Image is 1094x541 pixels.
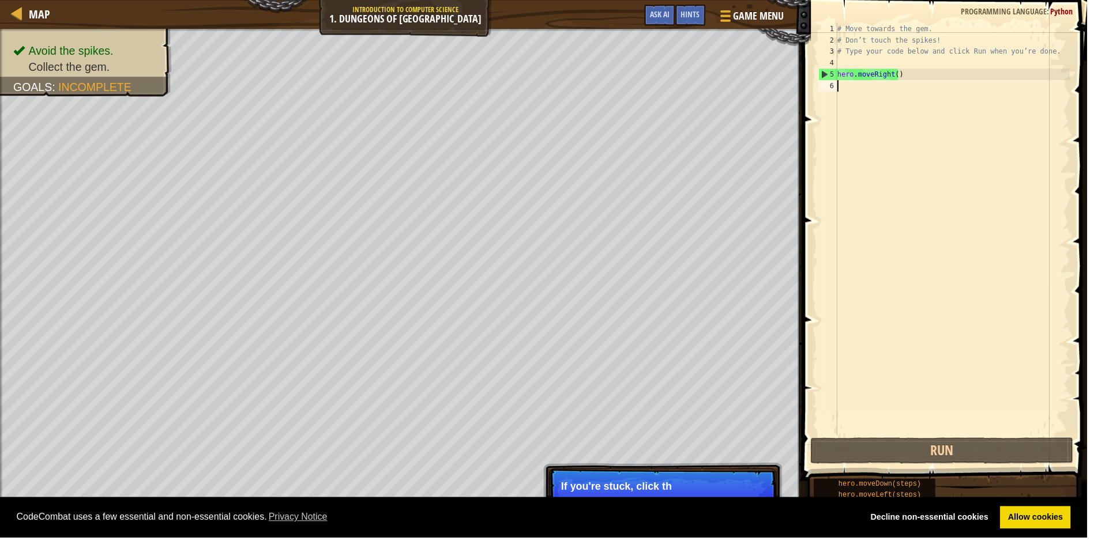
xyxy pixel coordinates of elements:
button: Ask AI [648,5,679,26]
span: Incomplete [59,81,132,94]
span: Ask AI [654,9,674,20]
button: Run [815,440,1080,467]
span: hero.moveLeft(steps) [844,494,927,502]
span: Programming language [967,6,1053,17]
a: deny cookies [868,509,1002,532]
span: CodeCombat uses a few essential and non-essential cookies. [17,512,859,529]
a: learn more about cookies [269,512,332,529]
span: Collect the gem. [29,61,111,74]
span: Python [1057,6,1080,17]
span: Goals [13,81,52,94]
span: hero.moveDown(steps) [844,483,927,491]
div: 1 [824,23,843,35]
span: : [52,81,59,94]
span: Hints [685,9,704,20]
p: If you're stuck, click th [565,483,769,495]
div: 3 [824,46,843,58]
img: portrait.png [819,494,841,516]
button: Game Menu [716,5,796,32]
div: 4 [824,58,843,69]
div: 2 [824,35,843,46]
a: Map [23,6,50,22]
span: Game Menu [738,9,789,24]
a: allow cookies [1006,509,1077,532]
li: Avoid the spikes. [13,43,160,59]
span: Avoid the spikes. [29,45,114,58]
div: 6 [824,81,843,92]
span: : [1053,6,1057,17]
li: Collect the gem. [13,59,160,75]
span: Map [29,6,50,22]
div: 5 [824,69,843,81]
